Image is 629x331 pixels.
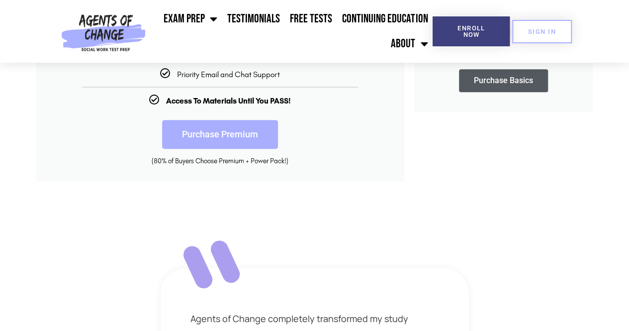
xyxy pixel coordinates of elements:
nav: Menu [150,6,433,56]
a: Exam Prep [159,6,222,31]
a: Purchase Premium [162,120,278,149]
a: About [386,31,433,56]
a: Free Tests [285,6,337,31]
a: SIGN IN [512,20,572,43]
a: Continuing Education [337,6,433,31]
span: SIGN IN [528,28,556,35]
b: Access To Materials Until You PASS! [166,96,291,106]
a: Purchase Basics [459,69,548,92]
div: (80% of Buyers Choose Premium + Power Pack!) [51,156,389,166]
a: Testimonials [222,6,285,31]
a: Enroll Now [433,16,510,46]
span: Enroll Now [449,25,494,38]
span: Priority Email and Chat Support [177,70,280,79]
